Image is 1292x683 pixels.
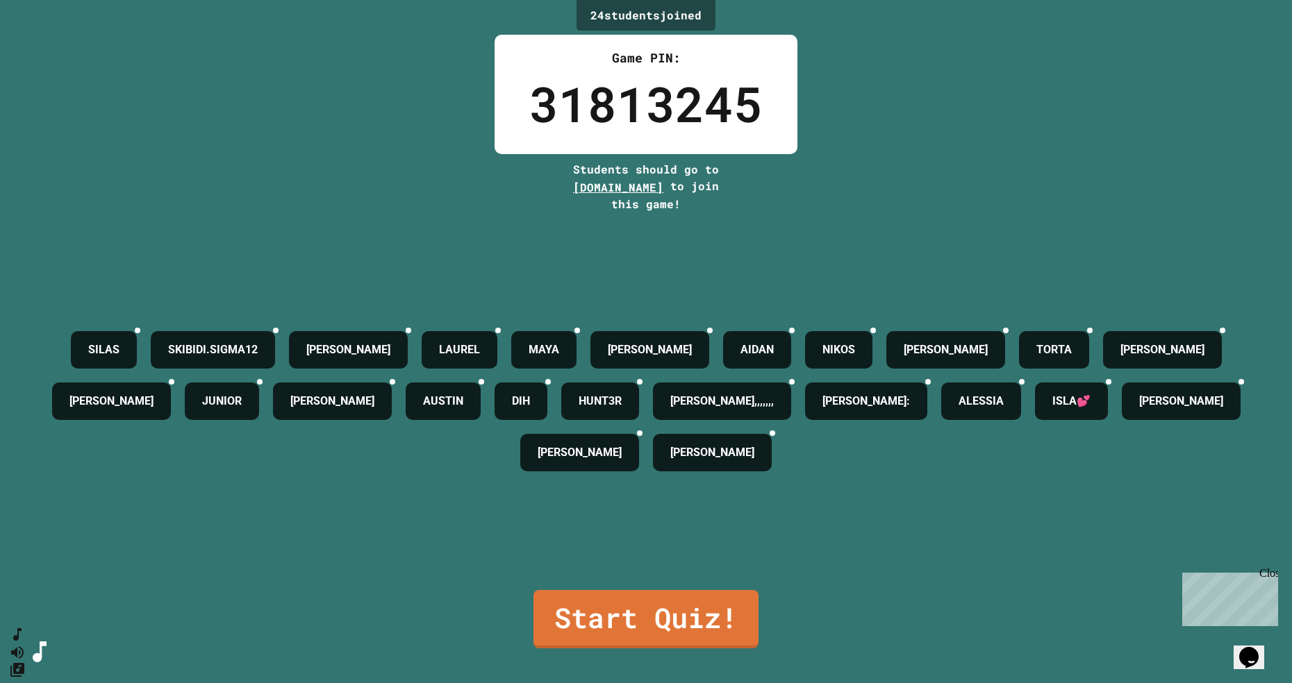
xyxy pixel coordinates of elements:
span: [DOMAIN_NAME] [573,180,663,194]
h4: AIDAN [740,341,774,358]
h4: JUNIOR [202,393,242,410]
iframe: chat widget [1177,567,1278,626]
h4: [PERSON_NAME] [670,444,754,461]
h4: [PERSON_NAME],,,,,,, [670,393,774,410]
h4: SKIBIDI.SIGMA12 [168,341,258,358]
a: Start Quiz! [533,590,759,648]
h4: SILAS [88,341,119,358]
button: Change Music [9,661,26,678]
h4: NIKOS [822,341,855,358]
iframe: chat widget [1234,627,1278,669]
div: Chat with us now!Close [6,6,96,88]
h4: MAYA [529,341,559,358]
h4: [PERSON_NAME] [306,341,390,358]
h4: AUSTIN [423,393,463,410]
button: SpeedDial basic example [9,626,26,643]
h4: [PERSON_NAME] [538,444,622,461]
h4: [PERSON_NAME] [608,341,692,358]
button: Mute music [9,643,26,661]
h4: [PERSON_NAME]: [822,393,910,410]
h4: DIH [512,393,530,410]
h4: [PERSON_NAME] [1120,341,1204,358]
h4: ALESSIA [959,393,1004,410]
h4: HUNT3R [579,393,622,410]
h4: [PERSON_NAME] [290,393,374,410]
div: Students should go to to join this game! [559,161,733,212]
div: Game PIN: [529,49,763,67]
div: 31813245 [529,67,763,140]
h4: [PERSON_NAME] [69,393,154,410]
h4: [PERSON_NAME] [904,341,988,358]
h4: [PERSON_NAME] [1139,393,1223,410]
h4: LAUREL [439,341,480,358]
h4: ISLA💕 [1052,393,1091,410]
h4: TORTA [1036,341,1072,358]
